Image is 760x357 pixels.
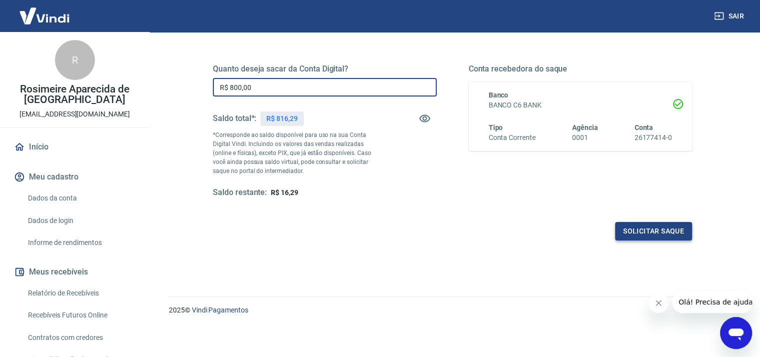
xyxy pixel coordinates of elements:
[712,7,748,25] button: Sair
[615,222,692,240] button: Solicitar saque
[6,7,84,15] span: Olá! Precisa de ajuda?
[192,306,248,314] a: Vindi Pagamentos
[12,0,77,31] img: Vindi
[673,291,752,313] iframe: Mensagem da empresa
[8,84,141,105] p: Rosimeire Aparecida de [GEOGRAPHIC_DATA]
[572,132,598,143] h6: 0001
[720,317,752,349] iframe: Botão para abrir a janela de mensagens
[24,232,137,253] a: Informe de rendimentos
[489,123,503,131] span: Tipo
[634,123,653,131] span: Conta
[489,100,673,110] h6: BANCO C6 BANK
[213,187,267,198] h5: Saldo restante:
[169,305,736,315] p: 2025 ©
[271,188,298,196] span: R$ 16,29
[489,91,509,99] span: Banco
[266,113,298,124] p: R$ 816,29
[24,210,137,231] a: Dados de login
[213,113,256,123] h5: Saldo total*:
[213,64,437,74] h5: Quanto deseja sacar da Conta Digital?
[572,123,598,131] span: Agência
[469,64,693,74] h5: Conta recebedora do saque
[55,40,95,80] div: R
[12,166,137,188] button: Meu cadastro
[489,132,536,143] h6: Conta Corrente
[24,188,137,208] a: Dados da conta
[24,283,137,303] a: Relatório de Recebíveis
[634,132,672,143] h6: 26177414-0
[12,261,137,283] button: Meus recebíveis
[649,293,669,313] iframe: Fechar mensagem
[12,136,137,158] a: Início
[19,109,130,119] p: [EMAIL_ADDRESS][DOMAIN_NAME]
[24,305,137,325] a: Recebíveis Futuros Online
[213,130,381,175] p: *Corresponde ao saldo disponível para uso na sua Conta Digital Vindi. Incluindo os valores das ve...
[24,327,137,348] a: Contratos com credores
